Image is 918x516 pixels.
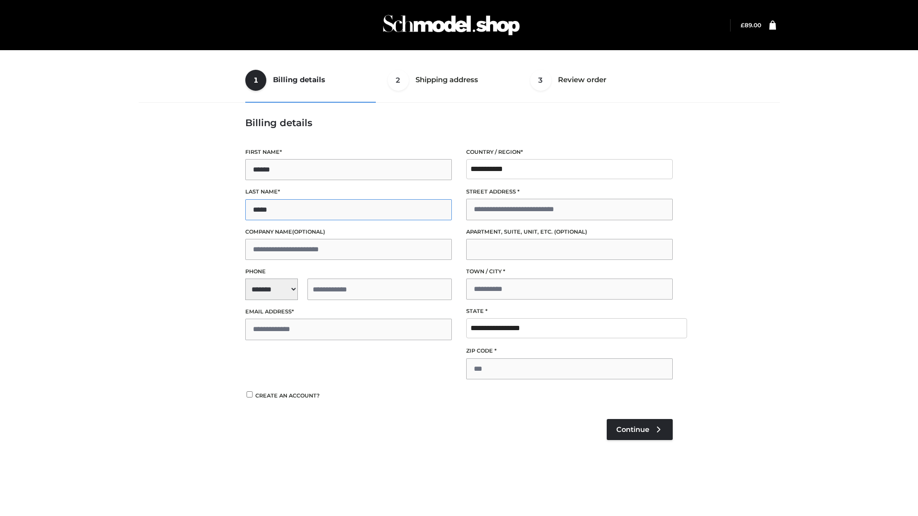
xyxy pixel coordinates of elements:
span: (optional) [554,228,587,235]
span: Create an account? [255,392,320,399]
label: Town / City [466,267,673,276]
span: £ [741,21,744,29]
img: Schmodel Admin 964 [380,6,523,44]
h3: Billing details [245,117,673,129]
a: Continue [607,419,673,440]
a: £89.00 [741,21,761,29]
label: Last name [245,187,452,196]
label: ZIP Code [466,346,673,355]
label: Company name [245,227,452,236]
label: Street address [466,187,673,196]
input: Create an account? [245,391,254,398]
label: Phone [245,267,452,276]
label: Country / Region [466,148,673,157]
label: Email address [245,307,452,316]
span: Continue [616,425,649,434]
label: State [466,307,673,316]
bdi: 89.00 [741,21,761,29]
span: (optional) [292,228,325,235]
label: Apartment, suite, unit, etc. [466,227,673,236]
label: First name [245,148,452,157]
